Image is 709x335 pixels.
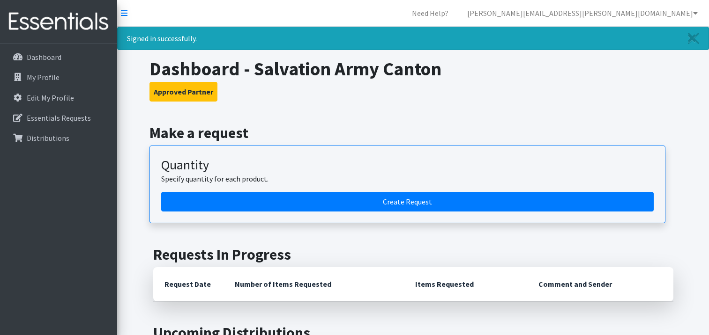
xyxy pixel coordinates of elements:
a: Dashboard [4,48,113,66]
div: Signed in successfully. [117,27,709,50]
a: Edit My Profile [4,88,113,107]
h1: Dashboard - Salvation Army Canton [149,58,677,80]
a: [PERSON_NAME][EMAIL_ADDRESS][PERSON_NAME][DOMAIN_NAME] [460,4,705,22]
a: Essentials Requests [4,109,113,127]
img: HumanEssentials [4,6,113,37]
h3: Quantity [161,157,654,173]
p: Distributions [27,133,69,143]
p: Specify quantity for each product. [161,173,654,184]
th: Request Date [153,267,224,301]
a: Need Help? [404,4,456,22]
p: Edit My Profile [27,93,74,102]
a: Create a request by quantity [161,192,654,211]
a: Close [679,27,709,50]
th: Number of Items Requested [224,267,404,301]
a: Distributions [4,129,113,147]
a: My Profile [4,68,113,87]
th: Items Requested [404,267,527,301]
button: Approved Partner [149,82,217,102]
p: Essentials Requests [27,113,91,123]
th: Comment and Sender [527,267,673,301]
p: My Profile [27,73,60,82]
p: Dashboard [27,52,61,62]
h2: Make a request [149,124,677,142]
h2: Requests In Progress [153,246,673,263]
